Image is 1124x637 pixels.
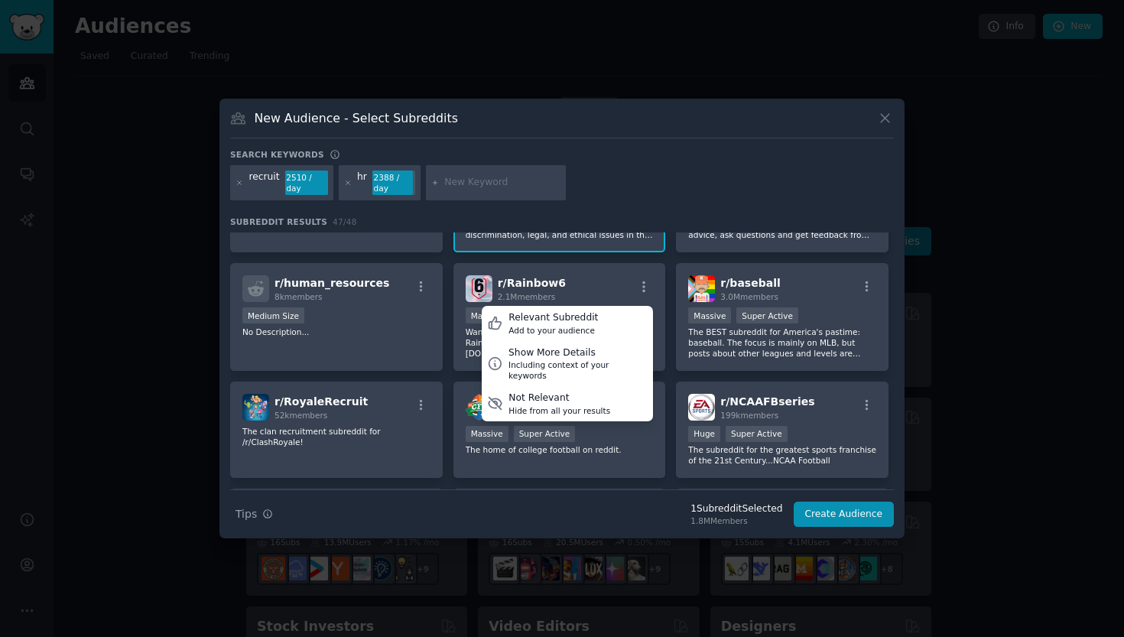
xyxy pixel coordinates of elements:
[466,307,508,323] div: Massive
[688,275,715,302] img: baseball
[688,426,720,442] div: Huge
[498,292,556,301] span: 2.1M members
[230,216,327,227] span: Subreddit Results
[688,444,876,466] p: The subreddit for the greatest sports franchise of the 21st Century...NCAA Football
[720,292,778,301] span: 3.0M members
[508,346,648,360] div: Show More Details
[466,426,508,442] div: Massive
[498,277,566,289] span: r/ Rainbow6
[466,327,654,359] p: Want to keep up with Rainbow 6? The Rainbow 6 Discord is open: [URL][DOMAIN_NAME] Welcome to the ...
[794,502,895,528] button: Create Audience
[242,307,304,323] div: Medium Size
[508,392,610,405] div: Not Relevant
[726,426,788,442] div: Super Active
[249,171,280,195] div: recruit
[242,327,430,337] p: No Description...
[372,171,415,195] div: 2388 / day
[720,411,778,420] span: 199k members
[690,515,782,526] div: 1.8M Members
[242,426,430,447] p: The clan recruitment subreddit for /r/ClashRoyale!
[466,275,492,302] img: Rainbow6
[688,394,715,421] img: NCAAFBseries
[285,171,328,195] div: 2510 / day
[508,359,648,381] div: Including context of your keywords
[255,110,458,126] h3: New Audience - Select Subreddits
[275,395,368,408] span: r/ RoyaleRecruit
[466,444,654,455] p: The home of college football on reddit.
[720,277,780,289] span: r/ baseball
[508,405,610,416] div: Hide from all your results
[236,506,257,522] span: Tips
[242,394,269,421] img: RoyaleRecruit
[688,327,876,359] p: The BEST subreddit for America's pastime: baseball. The focus is mainly on MLB, but posts about o...
[736,307,798,323] div: Super Active
[230,149,324,160] h3: Search keywords
[275,292,323,301] span: 8k members
[508,325,598,336] div: Add to your audience
[466,394,492,421] img: CFB
[333,217,357,226] span: 47 / 48
[357,171,367,195] div: hr
[444,176,560,190] input: New Keyword
[688,307,731,323] div: Massive
[275,277,389,289] span: r/ human_resources
[508,311,598,325] div: Relevant Subreddit
[514,426,576,442] div: Super Active
[720,395,814,408] span: r/ NCAAFBseries
[690,502,782,516] div: 1 Subreddit Selected
[230,501,278,528] button: Tips
[275,411,327,420] span: 52k members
